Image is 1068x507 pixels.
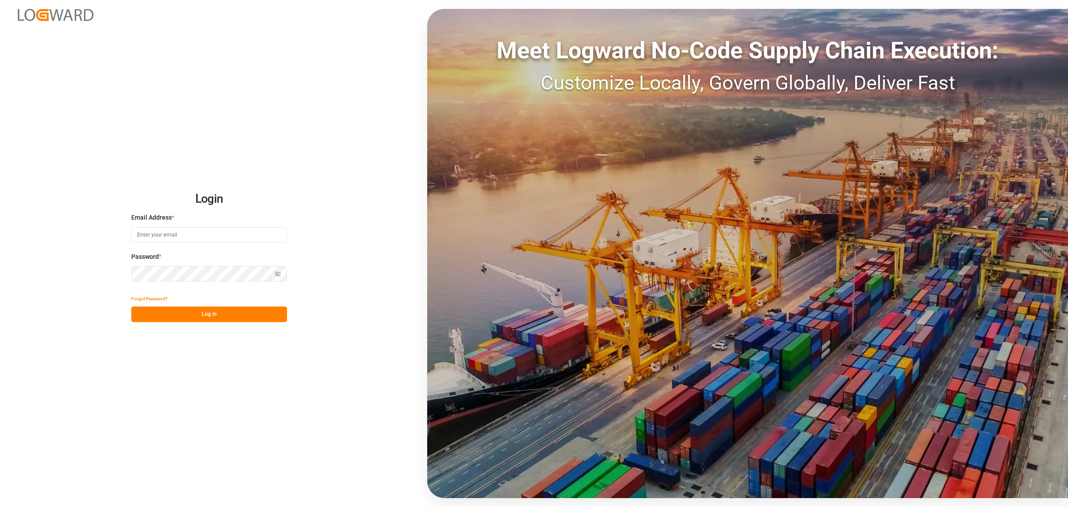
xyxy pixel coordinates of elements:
h2: Login [131,185,287,213]
button: Forgot Password? [131,291,168,307]
div: Customize Locally, Govern Globally, Deliver Fast [427,68,1068,98]
span: Password [131,252,159,262]
div: Meet Logward No-Code Supply Chain Execution: [427,33,1068,68]
button: Log In [131,307,287,322]
img: Logward_new_orange.png [18,9,93,21]
input: Enter your email [131,227,287,243]
span: Email Address [131,213,172,222]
